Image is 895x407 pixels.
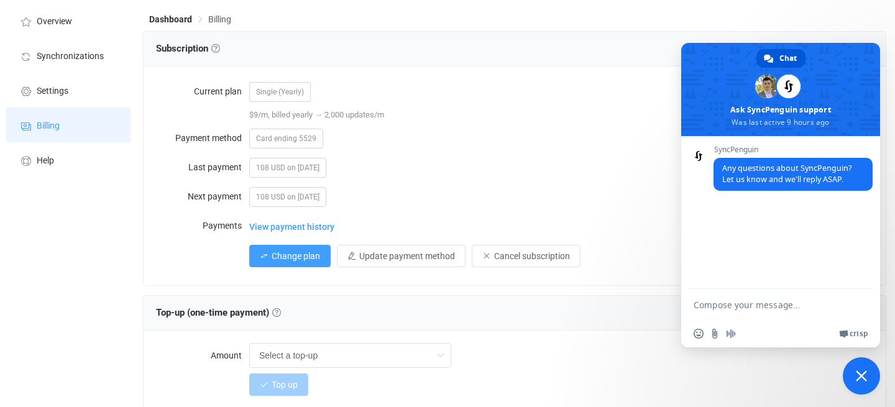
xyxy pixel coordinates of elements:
span: Overview [37,17,72,27]
a: Billing [6,107,131,142]
span: Synchronizations [37,52,104,62]
span: Cancel subscription [494,251,570,261]
div: Breadcrumb [149,15,231,24]
span: 108 USD on [DATE] [249,187,326,207]
a: Overview [6,3,131,38]
label: Next payment [156,184,249,209]
span: Send a file [710,329,720,339]
span: Card ending 5529 [249,129,323,149]
span: Insert an emoji [694,329,704,339]
span: Change plan [272,251,320,261]
textarea: Compose your message... [694,289,843,320]
label: Last payment [156,155,249,180]
span: View payment history [249,214,334,239]
label: Current plan [156,79,249,104]
button: Cancel subscription [472,245,581,267]
a: Chat [756,49,805,68]
span: Subscription [156,43,220,54]
button: Top up [249,373,308,396]
span: 108 USD on [DATE] [249,158,326,178]
span: Chat [779,49,797,68]
span: Dashboard [149,14,192,24]
label: Payment method [156,126,249,150]
span: Update payment method [359,251,455,261]
span: Single (Yearly) [249,82,311,102]
input: Select a top-up [249,343,451,368]
a: Synchronizations [6,38,131,73]
span: Top up [272,380,298,390]
span: Billing [37,121,60,131]
span: $9/m, billed yearly → 2,000 updates/m [249,110,384,119]
button: Update payment method [337,245,466,267]
label: Payments [156,213,249,238]
span: Audio message [726,329,736,339]
span: Crisp [850,329,868,339]
span: Settings [37,86,68,96]
span: Help [37,156,54,166]
span: SyncPenguin [714,145,873,154]
span: Billing [208,14,231,24]
button: Change plan [249,245,331,267]
a: Close chat [843,357,880,395]
a: Settings [6,73,131,107]
a: Help [6,142,131,177]
a: Crisp [839,329,868,339]
label: Amount [156,343,249,368]
span: Any questions about SyncPenguin? Let us know and we'll reply ASAP. [722,163,851,185]
span: Top-up (one-time payment) [156,307,281,318]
